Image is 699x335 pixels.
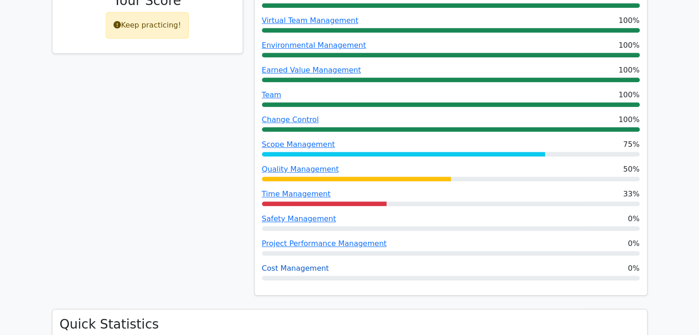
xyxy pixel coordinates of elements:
[623,189,640,200] span: 33%
[628,263,639,274] span: 0%
[262,190,331,198] a: Time Management
[619,89,640,100] span: 100%
[262,214,336,223] a: Safety Management
[262,16,358,25] a: Virtual Team Management
[262,239,387,248] a: Project Performance Management
[262,115,319,124] a: Change Control
[106,12,189,39] div: Keep practicing!
[60,317,640,332] h3: Quick Statistics
[619,114,640,125] span: 100%
[262,41,366,50] a: Environmental Management
[619,40,640,51] span: 100%
[262,140,335,149] a: Scope Management
[628,238,639,249] span: 0%
[623,139,640,150] span: 75%
[262,90,281,99] a: Team
[628,213,639,224] span: 0%
[262,264,329,273] a: Cost Management
[619,65,640,76] span: 100%
[262,66,361,74] a: Earned Value Management
[619,15,640,26] span: 100%
[623,164,640,175] span: 50%
[262,165,339,173] a: Quality Management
